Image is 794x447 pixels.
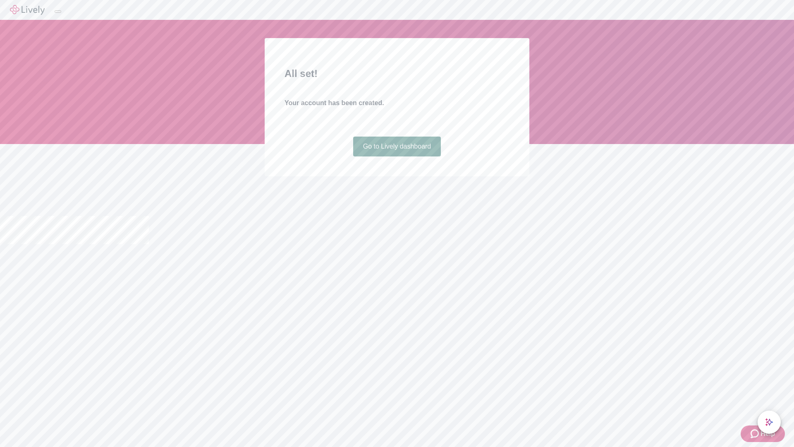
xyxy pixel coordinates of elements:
[285,66,509,81] h2: All set!
[758,411,781,434] button: chat
[741,425,785,442] button: Zendesk support iconHelp
[285,98,509,108] h4: Your account has been created.
[765,418,773,426] svg: Lively AI Assistant
[10,5,45,15] img: Lively
[55,10,61,13] button: Log out
[751,429,761,439] svg: Zendesk support icon
[353,137,441,156] a: Go to Lively dashboard
[761,429,775,439] span: Help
